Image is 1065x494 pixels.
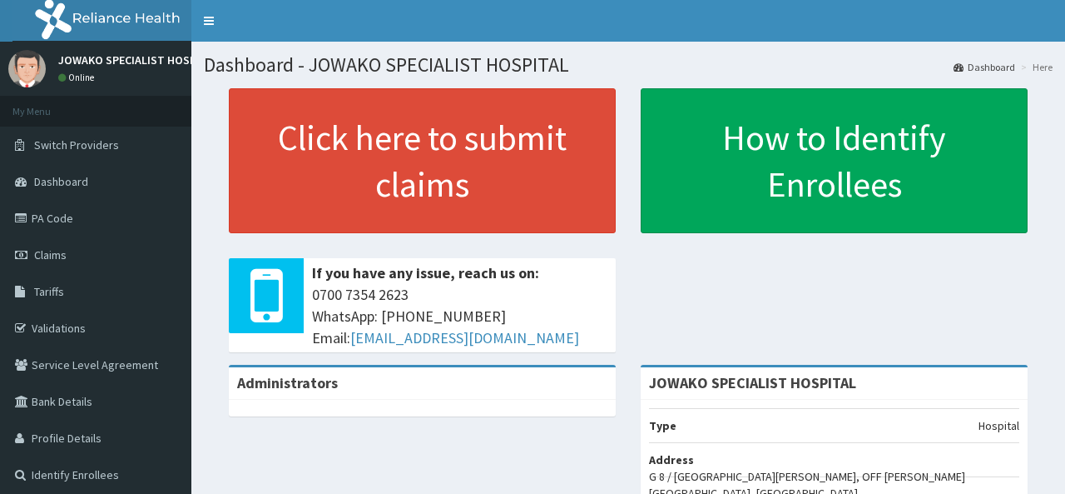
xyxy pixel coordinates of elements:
p: JOWAKO SPECIALIST HOSPITAL [58,54,219,66]
span: Switch Providers [34,137,119,152]
span: Dashboard [34,174,88,189]
span: Claims [34,247,67,262]
h1: Dashboard - JOWAKO SPECIALIST HOSPITAL [204,54,1053,76]
b: Type [649,418,676,433]
a: Online [58,72,98,83]
p: Hospital [978,417,1019,434]
a: Dashboard [954,60,1015,74]
b: If you have any issue, reach us on: [312,263,539,282]
a: [EMAIL_ADDRESS][DOMAIN_NAME] [350,328,579,347]
b: Address [649,452,694,467]
span: 0700 7354 2623 WhatsApp: [PHONE_NUMBER] Email: [312,284,607,348]
li: Here [1017,60,1053,74]
strong: JOWAKO SPECIALIST HOSPITAL [649,373,856,392]
span: Tariffs [34,284,64,299]
b: Administrators [237,373,338,392]
a: How to Identify Enrollees [641,88,1028,233]
img: User Image [8,50,46,87]
a: Click here to submit claims [229,88,616,233]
